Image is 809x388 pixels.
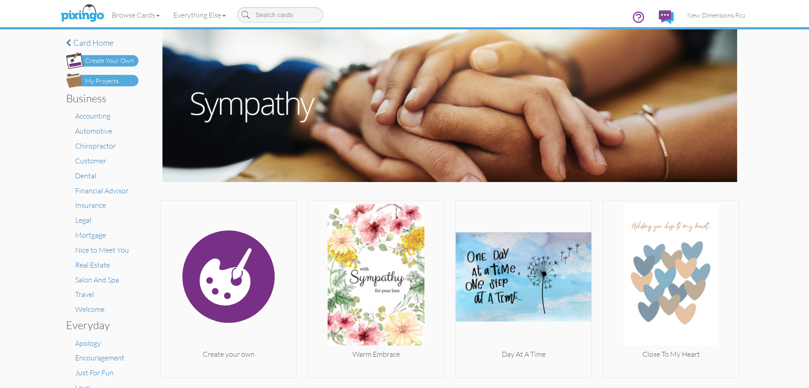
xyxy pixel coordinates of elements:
[237,7,323,23] input: Search cards
[75,186,128,195] a: Financial Advisor
[75,201,106,210] a: Insurance
[66,73,138,88] img: my-projects-button.png
[456,349,591,359] div: Day At A Time
[75,126,112,135] a: Automotive
[105,4,167,26] a: Browse Cards
[66,92,132,104] h3: Business
[75,353,124,362] a: Encouragement
[603,204,739,349] img: 20210107-034016-874434c0d8ec-250.jpg
[75,339,101,348] a: Apology
[85,56,134,66] div: Create Your Own
[75,111,110,120] a: Accounting
[161,349,296,359] div: Create your own
[58,2,106,25] img: pixingo logo
[167,4,233,26] a: Everything Else
[456,204,591,349] img: 20181005-050538-960a96db-250.jpg
[75,290,94,299] a: Travel
[75,171,96,180] a: Dental
[603,349,739,359] div: Close To My Heart
[659,10,674,24] img: comments.svg
[308,349,444,359] div: Warm Embrace
[75,245,129,254] a: Nice to Meet You
[161,204,296,349] img: create.svg
[75,368,114,377] a: Just For Fun
[75,275,119,284] a: Salon And Spa
[162,29,737,182] img: sympathy.jpg
[75,230,106,240] a: Mortgage
[66,52,138,69] img: create-own-button.png
[75,305,105,314] a: Welcome
[75,260,110,269] a: Real Estate
[75,216,91,225] a: Legal
[308,204,444,349] img: 20250113-233208-4946311d11f7-250.jpg
[75,156,106,165] a: Customer
[85,77,119,86] div: My Projects
[66,319,132,331] h3: Everyday
[681,4,752,27] a: New Dimensions Fcu
[687,11,745,19] span: New Dimensions Fcu
[66,38,138,48] a: Card home
[75,141,116,150] a: Chiropractor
